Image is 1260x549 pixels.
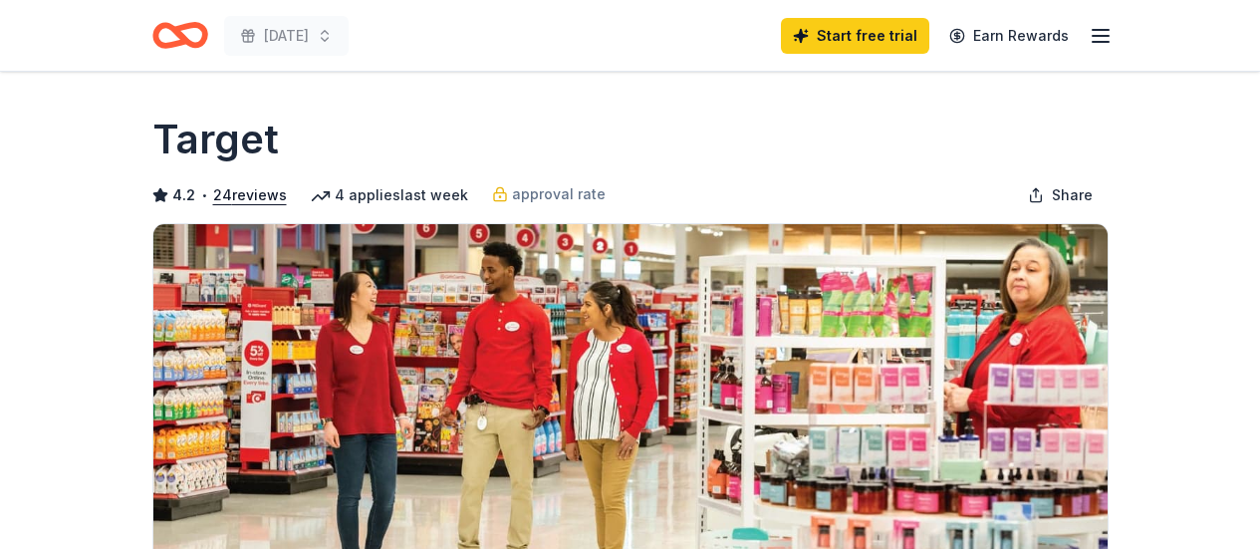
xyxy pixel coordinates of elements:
[512,182,606,206] span: approval rate
[937,18,1081,54] a: Earn Rewards
[781,18,929,54] a: Start free trial
[1052,183,1093,207] span: Share
[1012,175,1109,215] button: Share
[213,183,287,207] button: 24reviews
[492,182,606,206] a: approval rate
[311,183,468,207] div: 4 applies last week
[200,187,207,203] span: •
[264,24,309,48] span: [DATE]
[172,183,195,207] span: 4.2
[152,12,208,59] a: Home
[152,112,279,167] h1: Target
[224,16,349,56] button: [DATE]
